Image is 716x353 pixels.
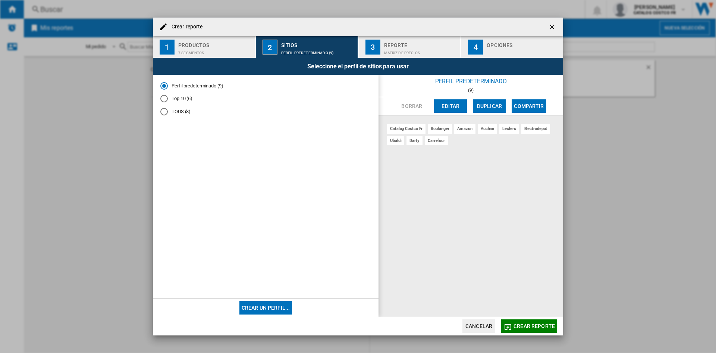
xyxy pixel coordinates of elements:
[454,124,475,133] div: amazon
[434,99,467,113] button: Editar
[153,58,563,75] div: Seleccione el perfil de sitios para usar
[501,319,557,333] button: Crear reporte
[487,39,560,47] div: Opciones
[384,39,458,47] div: Reporte
[462,319,495,333] button: Cancelar
[160,95,371,102] md-radio-button: Top 10 (6)
[461,36,563,58] button: 4 Opciones
[406,136,423,145] div: darty
[168,23,202,31] h4: Crear reporte
[359,36,461,58] button: 3 Reporte Matriz de precios
[281,39,355,47] div: Sitios
[178,39,252,47] div: Productos
[425,136,448,145] div: carrefour
[379,88,563,93] div: (9)
[365,40,380,55] div: 3
[468,40,483,55] div: 4
[473,99,506,113] button: Duplicar
[478,124,497,133] div: auchan
[178,47,252,55] div: 7 segmentos
[384,47,458,55] div: Matriz de precios
[499,124,519,133] div: leclerc
[160,108,371,115] md-radio-button: TOUS (8)
[428,124,452,133] div: boulanger
[263,40,277,55] div: 2
[160,82,371,89] md-radio-button: Perfil predeterminado (9)
[153,36,255,58] button: 1 Productos 7 segmentos
[548,23,557,32] ng-md-icon: getI18NText('BUTTONS.CLOSE_DIALOG')
[239,301,292,315] button: Crear un perfil...
[512,99,546,113] button: Compartir
[160,40,175,55] div: 1
[387,124,425,133] div: catalog costco fr
[256,36,358,58] button: 2 Sitios Perfil predeterminado (9)
[379,75,563,88] div: Perfil predeterminado
[521,124,550,133] div: electrodepot
[281,47,355,55] div: Perfil predeterminado (9)
[395,99,428,113] button: Borrar
[514,323,555,329] span: Crear reporte
[387,136,404,145] div: ubaldi
[545,19,560,34] button: getI18NText('BUTTONS.CLOSE_DIALOG')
